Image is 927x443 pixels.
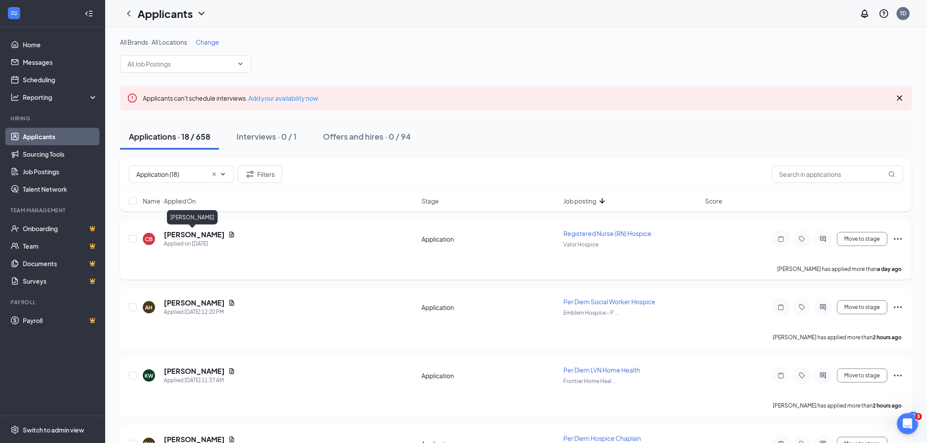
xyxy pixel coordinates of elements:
span: Frontier Home Heal ... [563,378,616,384]
a: SurveysCrown [23,272,98,290]
svg: Ellipses [893,302,903,313]
span: Valor Hospice [563,241,598,248]
b: 2 hours ago [873,402,902,409]
svg: Tag [797,304,807,311]
a: Scheduling [23,71,98,88]
div: CB [145,236,153,243]
a: Messages [23,53,98,71]
svg: ActiveChat [818,236,828,243]
svg: ChevronDown [219,171,226,178]
span: Per Diem LVN Home Health [563,366,640,374]
svg: Document [228,436,235,443]
svg: MagnifyingGlass [888,171,895,178]
div: Offers and hires · 0 / 94 [323,131,411,142]
a: Home [23,36,98,53]
a: TeamCrown [23,237,98,255]
div: Applications · 18 / 658 [129,131,210,142]
input: Search in applications [772,165,903,183]
svg: Ellipses [893,234,903,244]
div: Application [421,235,558,243]
div: KW [145,372,153,380]
div: [PERSON_NAME] [167,210,218,225]
h5: [PERSON_NAME] [164,366,225,376]
svg: ChevronLeft [124,8,134,19]
svg: Analysis [11,93,19,102]
svg: Settings [11,425,19,434]
span: Job posting [563,197,596,205]
div: Hiring [11,115,96,122]
svg: Notifications [860,8,870,19]
svg: Cross [211,171,218,178]
a: Job Postings [23,163,98,180]
div: Applied [DATE] 12:20 PM [164,308,235,316]
svg: Tag [797,372,807,379]
svg: Note [776,236,786,243]
div: Application [421,303,558,312]
p: [PERSON_NAME] has applied more than . [773,402,903,409]
div: Interviews · 0 / 1 [237,131,297,142]
a: Applicants [23,128,98,145]
span: Name · Applied On [143,197,196,205]
span: All Brands · All Locations [120,38,187,46]
div: Applied [DATE] 11:37 AM [164,376,235,385]
span: Per Diem Social Worker Hospice [563,298,655,306]
button: Filter Filters [237,165,282,183]
span: Change [196,38,219,46]
div: 22 [909,412,918,419]
svg: Document [228,231,235,238]
div: Application [421,371,558,380]
div: AH [145,304,153,311]
input: All Job Postings [127,59,234,69]
svg: ActiveChat [818,372,828,379]
svg: Document [228,299,235,306]
div: Reporting [23,93,98,102]
svg: Error [127,93,138,103]
div: TD [900,10,907,17]
h1: Applicants [138,6,193,21]
svg: Collapse [85,9,93,18]
svg: ChevronDown [237,60,244,67]
button: Move to stage [837,369,888,383]
a: OnboardingCrown [23,220,98,237]
svg: Cross [895,93,905,103]
a: Talent Network [23,180,98,198]
div: Team Management [11,207,96,214]
a: PayrollCrown [23,312,98,329]
svg: ChevronDown [196,8,207,19]
b: a day ago [877,266,902,272]
p: [PERSON_NAME] has applied more than . [778,265,903,273]
svg: Note [776,304,786,311]
span: Emblem Hospice - P ... [563,309,619,316]
svg: Note [776,372,786,379]
span: 3 [915,413,922,420]
b: 2 hours ago [873,334,902,341]
a: Add your availability now [248,94,318,102]
svg: Tag [797,236,807,243]
h5: [PERSON_NAME] [164,230,225,239]
div: Applied on [DATE] [164,239,235,248]
svg: ArrowDown [597,196,608,206]
iframe: Intercom live chat [897,413,918,434]
a: DocumentsCrown [23,255,98,272]
span: Applicants can't schedule interviews. [143,94,318,102]
span: Stage [421,197,439,205]
svg: Filter [245,169,255,179]
svg: ActiveChat [818,304,828,311]
a: Sourcing Tools [23,145,98,163]
span: Registered Nurse (RN) Hospice [563,229,651,237]
h5: [PERSON_NAME] [164,298,225,308]
svg: QuestionInfo [879,8,889,19]
div: Switch to admin view [23,425,84,434]
span: Score [705,197,723,205]
p: [PERSON_NAME] has applied more than . [773,334,903,341]
svg: Document [228,368,235,375]
button: Move to stage [837,232,888,246]
button: Move to stage [837,300,888,314]
div: Payroll [11,299,96,306]
span: Per Diem Hospice Chaplain [563,434,641,442]
svg: Ellipses [893,370,903,381]
input: All Stages [136,169,207,179]
svg: WorkstreamLogo [10,9,18,18]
